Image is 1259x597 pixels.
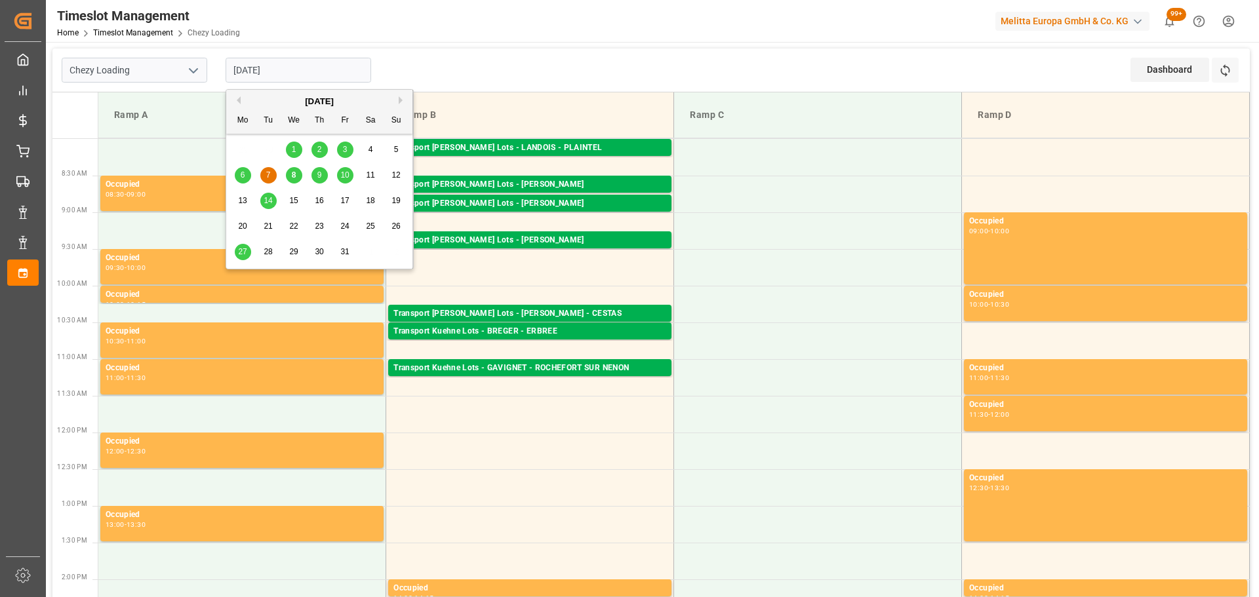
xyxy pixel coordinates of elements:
[109,103,375,127] div: Ramp A
[238,247,247,256] span: 27
[317,170,322,180] span: 9
[127,265,146,271] div: 10:00
[393,307,666,320] div: Transport [PERSON_NAME] Lots - [PERSON_NAME] - CESTAS
[260,167,277,183] div: Choose Tuesday, October 7th, 2025
[125,301,127,307] div: -
[292,170,296,180] span: 8
[397,103,663,127] div: Ramp B
[391,221,400,231] span: 26
[235,218,251,235] div: Choose Monday, October 20th, 2025
[260,193,277,209] div: Choose Tuesday, October 14th, 2025
[57,427,87,434] span: 12:00 PM
[235,193,251,209] div: Choose Monday, October 13th, 2025
[125,338,127,344] div: -
[62,573,87,581] span: 2:00 PM
[106,265,125,271] div: 09:30
[57,28,79,37] a: Home
[311,218,328,235] div: Choose Thursday, October 23rd, 2025
[969,398,1242,412] div: Occupied
[127,338,146,344] div: 11:00
[260,218,277,235] div: Choose Tuesday, October 21st, 2025
[969,301,988,307] div: 10:00
[106,362,378,375] div: Occupied
[315,196,323,205] span: 16
[363,113,379,129] div: Sa
[399,96,407,104] button: Next Month
[57,280,87,287] span: 10:00 AM
[241,170,245,180] span: 6
[233,96,241,104] button: Previous Month
[393,247,666,258] div: Pallets: 6,TU: 1511,City: CARQUEFOU,Arrival: [DATE] 00:00:00
[388,218,405,235] div: Choose Sunday, October 26th, 2025
[106,252,378,265] div: Occupied
[57,6,240,26] div: Timeslot Management
[106,509,378,522] div: Occupied
[57,353,87,360] span: 11:00 AM
[106,448,125,454] div: 12:00
[990,485,1009,491] div: 13:30
[393,191,666,202] div: Pallets: ,TU: 105,City: [GEOGRAPHIC_DATA],Arrival: [DATE] 00:00:00
[125,375,127,381] div: -
[391,170,400,180] span: 12
[337,142,353,158] div: Choose Friday, October 3rd, 2025
[393,197,666,210] div: Transport [PERSON_NAME] Lots - [PERSON_NAME]
[393,234,666,247] div: Transport [PERSON_NAME] Lots - [PERSON_NAME]
[226,58,371,83] input: DD-MM-YYYY
[995,9,1155,33] button: Melitta Europa GmbH & Co. KG
[1155,7,1184,36] button: show 100 new notifications
[391,196,400,205] span: 19
[127,375,146,381] div: 11:30
[127,191,146,197] div: 09:00
[969,215,1242,228] div: Occupied
[366,170,374,180] span: 11
[235,113,251,129] div: Mo
[57,390,87,397] span: 11:30 AM
[315,221,323,231] span: 23
[393,320,666,332] div: Pallets: 1,TU: 302,City: [GEOGRAPHIC_DATA],Arrival: [DATE] 00:00:00
[57,317,87,324] span: 10:30 AM
[969,375,988,381] div: 11:00
[289,196,298,205] span: 15
[106,435,378,448] div: Occupied
[393,325,666,338] div: Transport Kuehne Lots - BREGER - ERBREE
[685,103,951,127] div: Ramp C
[988,412,990,417] div: -
[57,463,87,471] span: 12:30 PM
[238,221,247,231] span: 20
[106,522,125,528] div: 13:00
[106,338,125,344] div: 10:30
[62,243,87,250] span: 9:30 AM
[972,103,1239,127] div: Ramp D
[388,193,405,209] div: Choose Sunday, October 19th, 2025
[340,196,349,205] span: 17
[337,193,353,209] div: Choose Friday, October 17th, 2025
[988,375,990,381] div: -
[264,247,272,256] span: 28
[317,145,322,154] span: 2
[393,362,666,375] div: Transport Kuehne Lots - GAVIGNET - ROCHEFORT SUR NENON
[990,412,1009,417] div: 12:00
[235,244,251,260] div: Choose Monday, October 27th, 2025
[337,167,353,183] div: Choose Friday, October 10th, 2025
[230,137,409,265] div: month 2025-10
[969,472,1242,485] div: Occupied
[106,178,378,191] div: Occupied
[106,325,378,338] div: Occupied
[62,58,207,83] input: Type to search/select
[93,28,173,37] a: Timeslot Management
[969,362,1242,375] div: Occupied
[995,12,1149,31] div: Melitta Europa GmbH & Co. KG
[969,412,988,417] div: 11:30
[393,178,666,191] div: Transport [PERSON_NAME] Lots - [PERSON_NAME]
[125,522,127,528] div: -
[1167,8,1186,21] span: 99+
[1130,58,1209,82] div: Dashboard
[127,448,146,454] div: 12:30
[340,247,349,256] span: 31
[235,167,251,183] div: Choose Monday, October 6th, 2025
[226,95,412,108] div: [DATE]
[286,142,302,158] div: Choose Wednesday, October 1st, 2025
[286,244,302,260] div: Choose Wednesday, October 29th, 2025
[125,191,127,197] div: -
[286,113,302,129] div: We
